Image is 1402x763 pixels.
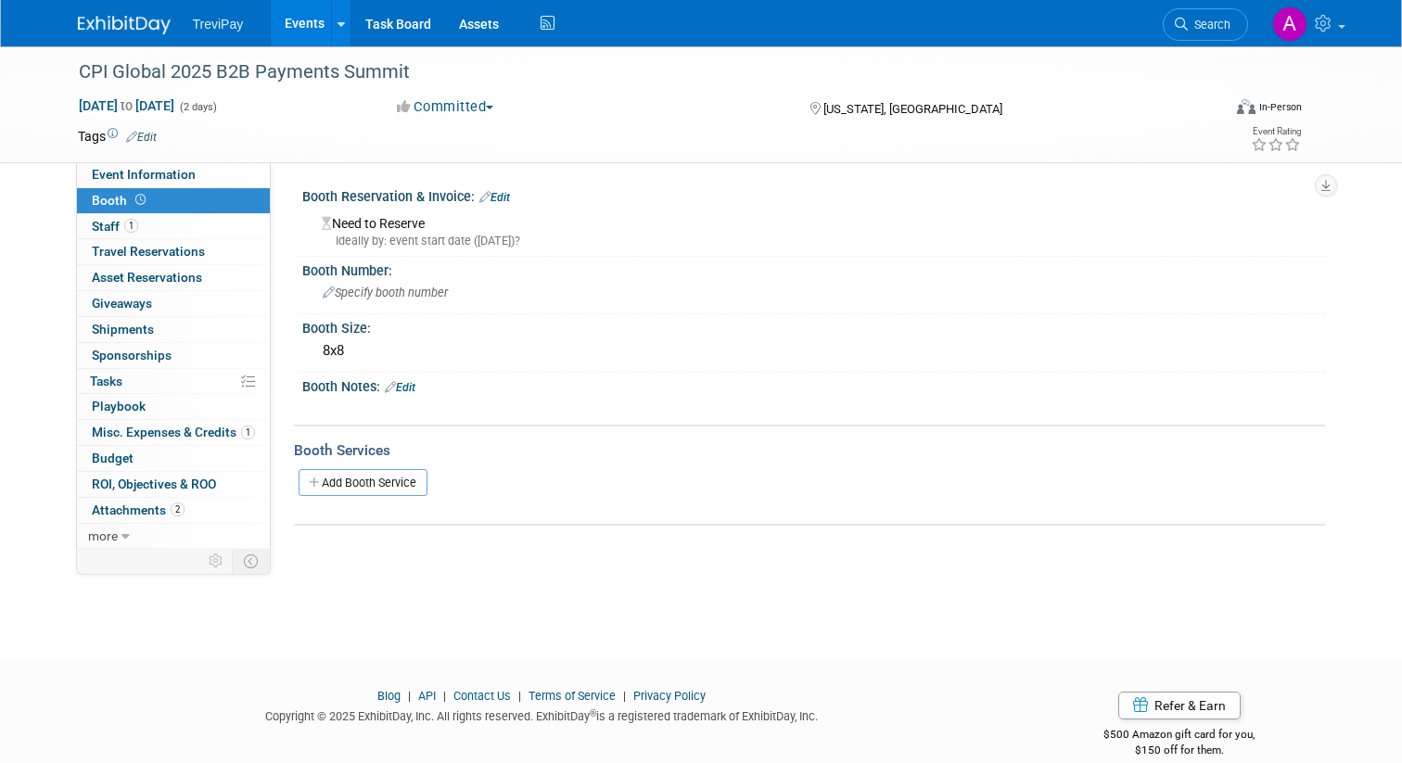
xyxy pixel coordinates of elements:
[1272,6,1307,42] img: Andy Duong
[439,689,451,703] span: |
[77,162,270,187] a: Event Information
[92,425,255,439] span: Misc. Expenses & Credits
[77,472,270,497] a: ROI, Objectives & ROO
[302,314,1325,337] div: Booth Size:
[77,343,270,368] a: Sponsorships
[88,528,118,543] span: more
[200,549,233,573] td: Personalize Event Tab Strip
[124,219,138,233] span: 1
[90,374,122,388] span: Tasks
[1188,18,1230,32] span: Search
[1258,100,1302,114] div: In-Person
[78,16,171,34] img: ExhibitDay
[77,524,270,549] a: more
[92,244,205,259] span: Travel Reservations
[241,426,255,439] span: 1
[92,193,149,208] span: Booth
[1163,8,1248,41] a: Search
[1118,692,1241,719] a: Refer & Earn
[323,286,448,299] span: Specify booth number
[322,233,1311,249] div: Ideally by: event start date ([DATE])?
[514,689,526,703] span: |
[92,219,138,234] span: Staff
[77,317,270,342] a: Shipments
[529,689,616,703] a: Terms of Service
[479,191,510,204] a: Edit
[77,188,270,213] a: Booth
[633,689,706,703] a: Privacy Policy
[92,477,216,491] span: ROI, Objectives & ROO
[390,97,501,117] button: Committed
[1034,743,1325,758] div: $150 off for them.
[92,348,172,362] span: Sponsorships
[77,420,270,445] a: Misc. Expenses & Credits1
[1251,127,1301,136] div: Event Rating
[377,689,401,703] a: Blog
[590,708,596,718] sup: ®
[1034,715,1325,757] div: $500 Amazon gift card for you,
[92,167,196,182] span: Event Information
[77,239,270,264] a: Travel Reservations
[193,17,244,32] span: TreviPay
[316,210,1311,249] div: Need to Reserve
[78,97,175,114] span: [DATE] [DATE]
[78,704,1006,725] div: Copyright © 2025 ExhibitDay, Inc. All rights reserved. ExhibitDay is a registered trademark of Ex...
[178,101,217,113] span: (2 days)
[92,322,154,337] span: Shipments
[294,440,1325,461] div: Booth Services
[299,469,427,496] a: Add Booth Service
[77,498,270,523] a: Attachments2
[403,689,415,703] span: |
[77,446,270,471] a: Budget
[1121,96,1302,124] div: Event Format
[77,265,270,290] a: Asset Reservations
[316,337,1311,365] div: 8x8
[171,502,185,516] span: 2
[132,193,149,207] span: Booth not reserved yet
[92,451,134,465] span: Budget
[418,689,436,703] a: API
[1237,99,1255,114] img: Format-Inperson.png
[823,102,1002,116] span: [US_STATE], [GEOGRAPHIC_DATA]
[118,98,135,113] span: to
[77,369,270,394] a: Tasks
[92,399,146,413] span: Playbook
[302,373,1325,397] div: Booth Notes:
[77,394,270,419] a: Playbook
[78,127,157,146] td: Tags
[302,257,1325,280] div: Booth Number:
[126,131,157,144] a: Edit
[92,296,152,311] span: Giveaways
[385,381,415,394] a: Edit
[92,502,185,517] span: Attachments
[92,270,202,285] span: Asset Reservations
[232,549,270,573] td: Toggle Event Tabs
[618,689,631,703] span: |
[77,214,270,239] a: Staff1
[453,689,511,703] a: Contact Us
[302,183,1325,207] div: Booth Reservation & Invoice:
[77,291,270,316] a: Giveaways
[72,56,1198,89] div: CPI Global 2025 B2B Payments Summit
